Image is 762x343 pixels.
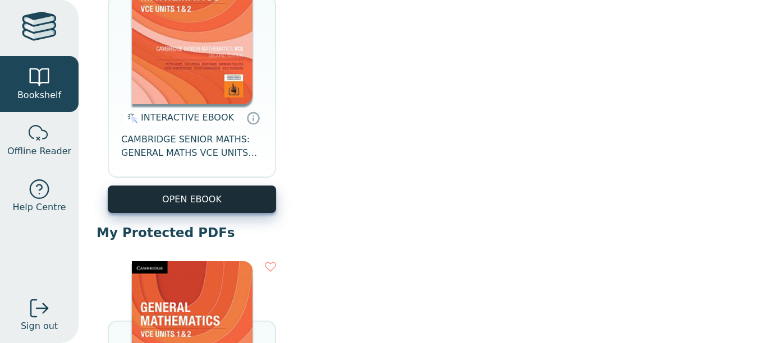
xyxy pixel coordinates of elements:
[141,112,234,123] span: INTERACTIVE EBOOK
[17,89,61,102] span: Bookshelf
[246,111,260,124] a: Interactive eBooks are accessed online via the publisher’s portal. They contain interactive resou...
[124,112,138,125] img: interactive.svg
[21,319,58,333] span: Sign out
[108,186,276,213] button: OPEN EBOOK
[121,133,263,160] span: CAMBRIDGE SENIOR MATHS: GENERAL MATHS VCE UNITS 1&2 EBOOK 2E
[12,201,66,214] span: Help Centre
[97,224,744,241] p: My Protected PDFs
[7,145,71,158] span: Offline Reader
